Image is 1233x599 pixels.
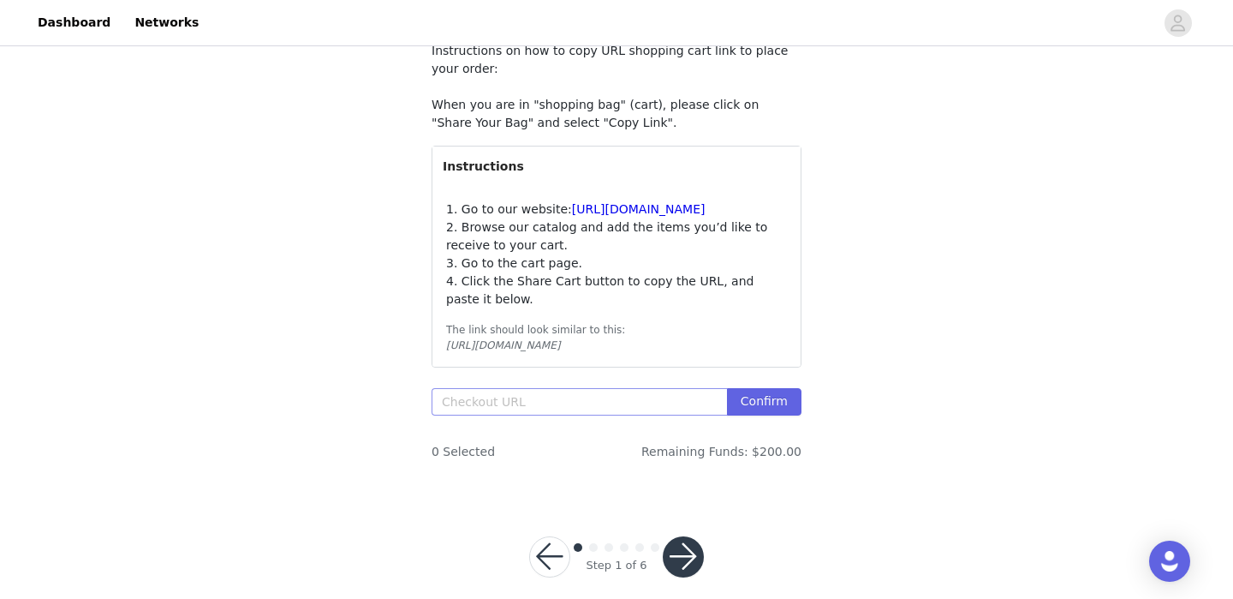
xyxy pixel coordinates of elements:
p: 2. Browse our catalog and add the items you’d like to receive to your cart. [446,219,787,255]
p: 4. Click the Share Cart button to copy the URL, and paste it below. [446,273,787,308]
button: Confirm [727,388,801,416]
div: The link should look similar to this: [446,322,787,338]
a: Dashboard [27,3,121,42]
span: 0 Selected [432,443,495,461]
div: avatar [1170,9,1186,37]
p: 3. Go to the cart page. [446,255,787,273]
input: Checkout URL [432,388,727,416]
a: Networks [124,3,209,42]
div: Instructions [432,147,801,186]
div: [URL][DOMAIN_NAME] [446,338,787,353]
p: 1. Go to our website: [446,201,787,219]
div: Step 1 of 6 [586,557,646,574]
span: Remaining Funds: $200.00 [641,443,801,461]
p: Instructions on how to copy URL shopping cart link to place your order: When you are in "shopping... [432,42,801,132]
a: [URL][DOMAIN_NAME] [572,202,706,216]
div: Open Intercom Messenger [1149,541,1190,582]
